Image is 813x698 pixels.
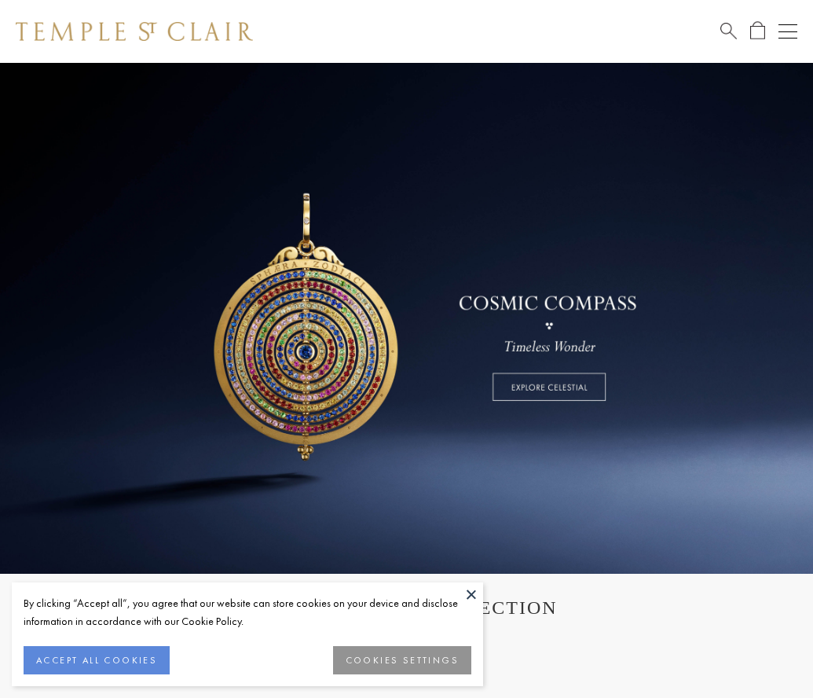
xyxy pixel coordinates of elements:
a: Search [720,21,737,41]
button: ACCEPT ALL COOKIES [24,646,170,674]
button: Open navigation [778,22,797,41]
a: Open Shopping Bag [750,21,765,41]
img: Temple St. Clair [16,22,253,41]
div: By clicking “Accept all”, you agree that our website can store cookies on your device and disclos... [24,594,471,630]
button: COOKIES SETTINGS [333,646,471,674]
